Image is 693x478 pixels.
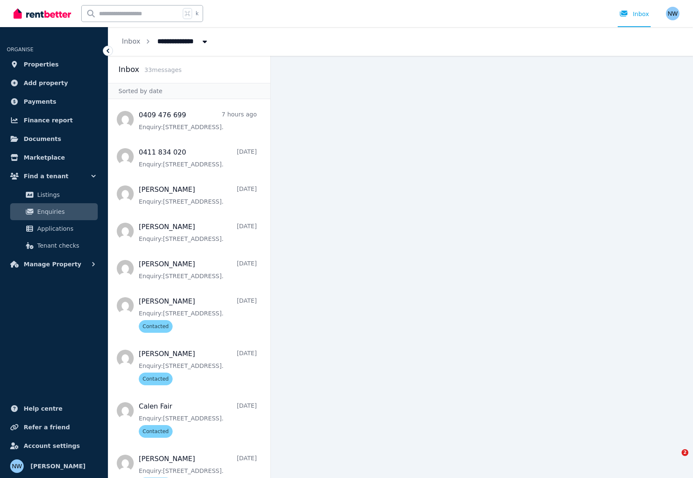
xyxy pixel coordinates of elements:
[7,112,101,129] a: Finance report
[7,47,33,52] span: ORGANISE
[30,461,85,471] span: [PERSON_NAME]
[7,168,101,185] button: Find a tenant
[24,403,63,414] span: Help centre
[24,78,68,88] span: Add property
[139,110,257,131] a: 0409 476 6997 hours agoEnquiry:[STREET_ADDRESS].
[7,400,101,417] a: Help centre
[10,186,98,203] a: Listings
[24,152,65,163] span: Marketplace
[122,37,140,45] a: Inbox
[108,27,223,56] nav: Breadcrumb
[139,259,257,280] a: [PERSON_NAME][DATE]Enquiry:[STREET_ADDRESS].
[139,349,257,385] a: [PERSON_NAME][DATE]Enquiry:[STREET_ADDRESS].Contacted
[10,237,98,254] a: Tenant checks
[139,185,257,206] a: [PERSON_NAME][DATE]Enquiry:[STREET_ADDRESS].
[24,59,59,69] span: Properties
[7,256,101,273] button: Manage Property
[139,401,257,438] a: Calen Fair[DATE]Enquiry:[STREET_ADDRESS].Contacted
[10,459,24,473] img: Nicole Welch
[24,422,70,432] span: Refer a friend
[7,437,101,454] a: Account settings
[24,171,69,181] span: Find a tenant
[682,449,688,456] span: 2
[7,419,101,436] a: Refer a friend
[37,240,94,251] span: Tenant checks
[7,149,101,166] a: Marketplace
[24,259,81,269] span: Manage Property
[108,99,270,478] nav: Message list
[7,130,101,147] a: Documents
[139,296,257,333] a: [PERSON_NAME][DATE]Enquiry:[STREET_ADDRESS].Contacted
[24,441,80,451] span: Account settings
[619,10,649,18] div: Inbox
[24,134,61,144] span: Documents
[664,449,685,470] iframe: Intercom live chat
[195,10,198,17] span: k
[24,97,56,107] span: Payments
[37,224,94,234] span: Applications
[7,56,101,73] a: Properties
[108,83,270,99] div: Sorted by date
[139,222,257,243] a: [PERSON_NAME][DATE]Enquiry:[STREET_ADDRESS].
[7,93,101,110] a: Payments
[139,147,257,169] a: 0411 834 020[DATE]Enquiry:[STREET_ADDRESS].
[118,64,139,75] h2: Inbox
[37,190,94,200] span: Listings
[24,115,73,125] span: Finance report
[14,7,71,20] img: RentBetter
[7,75,101,91] a: Add property
[666,7,679,20] img: Nicole Welch
[37,207,94,217] span: Enquiries
[144,66,181,73] span: 33 message s
[10,203,98,220] a: Enquiries
[10,220,98,237] a: Applications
